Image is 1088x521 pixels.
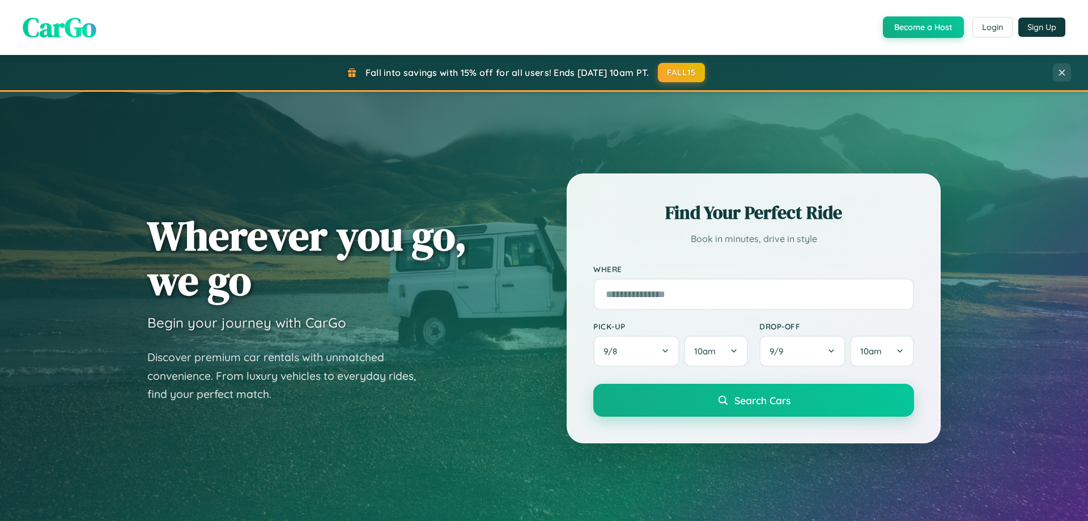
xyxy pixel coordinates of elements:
[593,200,914,225] h2: Find Your Perfect Ride
[147,213,467,303] h1: Wherever you go, we go
[770,346,789,357] span: 9 / 9
[365,67,649,78] span: Fall into savings with 15% off for all users! Ends [DATE] 10am PT.
[603,346,623,357] span: 9 / 8
[734,394,790,406] span: Search Cars
[593,264,914,274] label: Where
[759,336,845,367] button: 9/9
[684,336,748,367] button: 10am
[1018,18,1065,37] button: Sign Up
[593,336,679,367] button: 9/8
[658,63,705,82] button: FALL15
[23,9,96,46] span: CarGo
[147,348,431,404] p: Discover premium car rentals with unmatched convenience. From luxury vehicles to everyday rides, ...
[860,346,882,357] span: 10am
[883,16,964,38] button: Become a Host
[593,384,914,417] button: Search Cars
[759,321,914,331] label: Drop-off
[593,321,748,331] label: Pick-up
[850,336,914,367] button: 10am
[593,231,914,247] p: Book in minutes, drive in style
[147,314,346,331] h3: Begin your journey with CarGo
[972,17,1013,37] button: Login
[694,346,716,357] span: 10am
